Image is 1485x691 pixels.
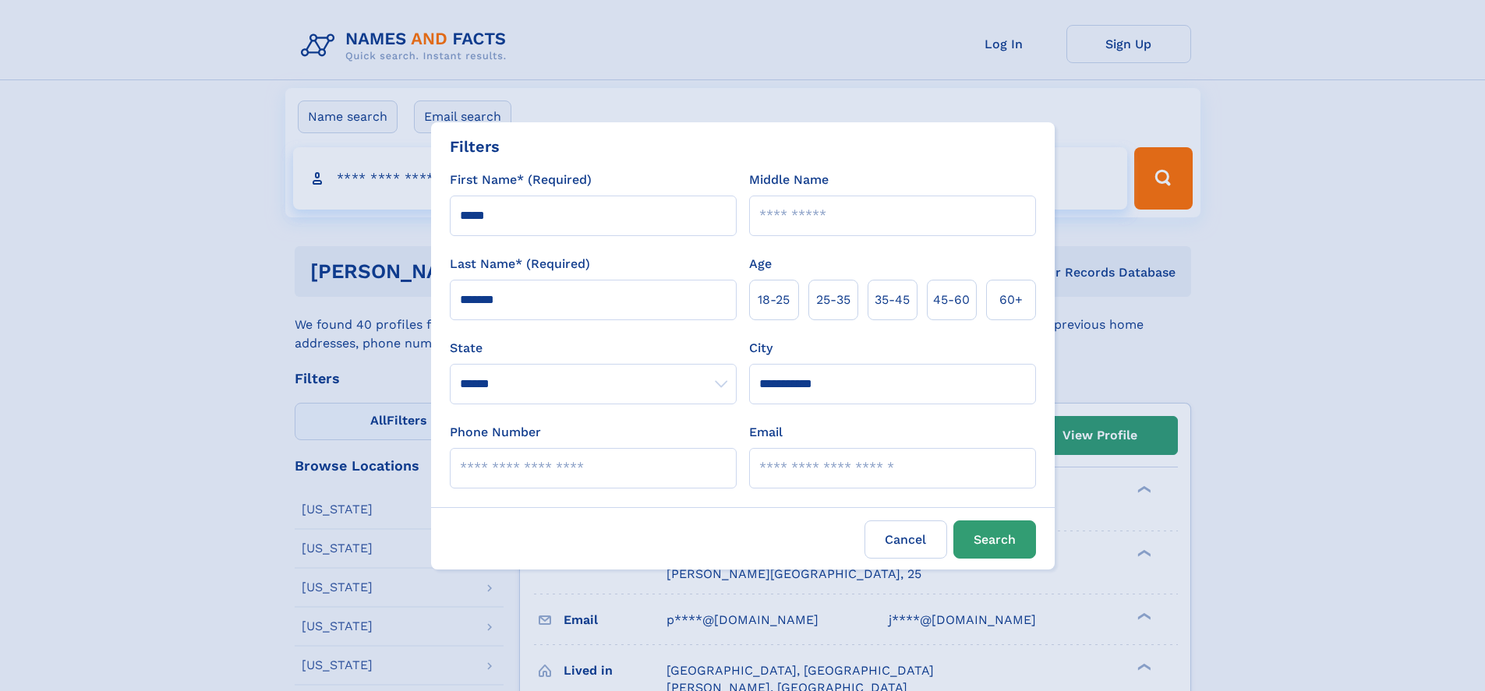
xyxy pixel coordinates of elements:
[450,135,500,158] div: Filters
[749,171,829,189] label: Middle Name
[749,423,783,442] label: Email
[749,255,772,273] label: Age
[933,291,970,309] span: 45‑60
[450,171,592,189] label: First Name* (Required)
[953,520,1036,559] button: Search
[749,339,773,358] label: City
[864,520,947,559] label: Cancel
[450,339,737,358] label: State
[450,255,590,273] label: Last Name* (Required)
[875,291,910,309] span: 35‑45
[758,291,790,309] span: 18‑25
[816,291,850,309] span: 25‑35
[450,423,541,442] label: Phone Number
[999,291,1023,309] span: 60+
